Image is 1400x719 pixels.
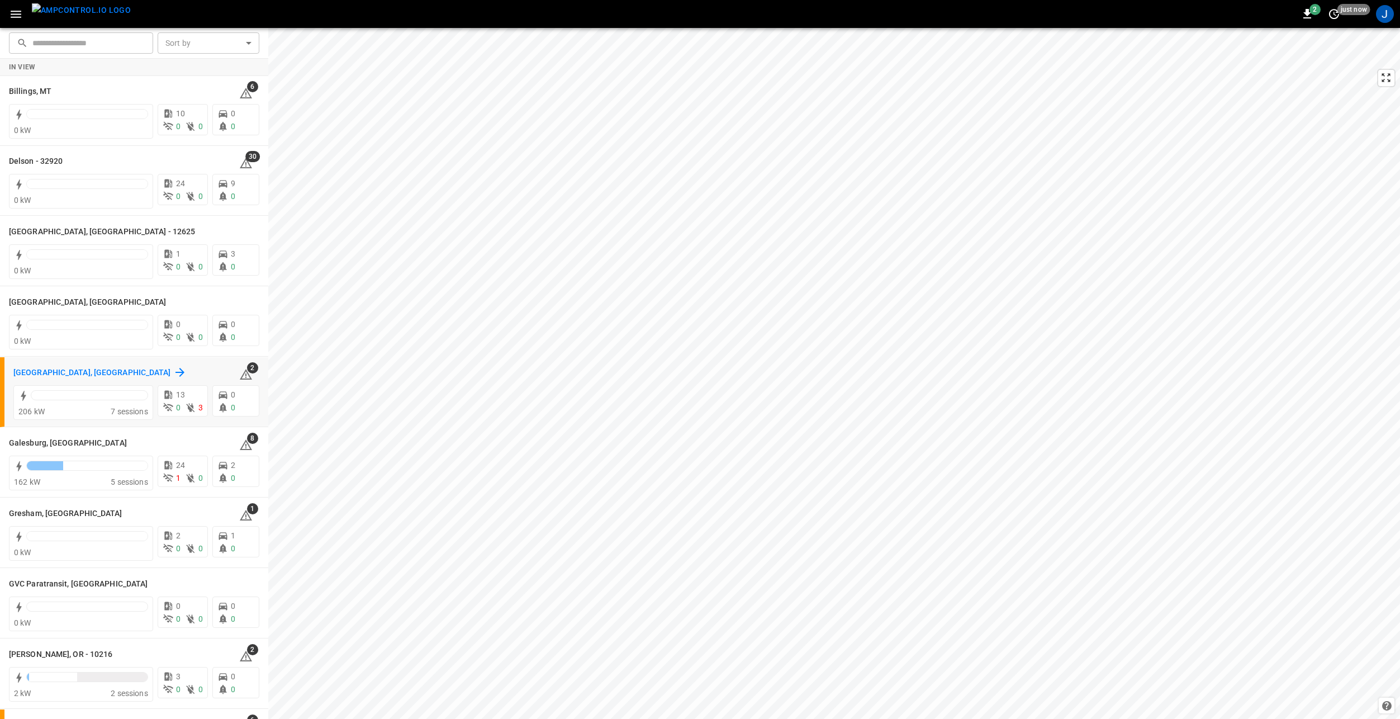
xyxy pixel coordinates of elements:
span: 0 [231,390,235,399]
span: 162 kW [14,477,40,486]
strong: In View [9,63,36,71]
span: 30 [245,151,260,162]
span: 0 [176,192,181,201]
span: 9 [231,179,235,188]
span: 0 [231,262,235,271]
h6: GVC Paratransit, NY [9,578,148,590]
span: 0 [176,544,181,553]
span: 0 [176,602,181,611]
span: 0 [176,333,181,342]
span: 0 kW [14,126,31,135]
h6: Hubbard, OR - 10216 [9,649,113,661]
span: 0 [231,544,235,553]
span: 0 kW [14,196,31,205]
span: 0 kW [14,337,31,346]
h6: Edwardsville, IL [9,296,167,309]
span: 2 kW [14,689,31,698]
span: 1 [176,249,181,258]
span: 6 [247,81,258,92]
span: 2 [247,362,258,373]
span: 3 [231,249,235,258]
span: 3 [176,672,181,681]
span: 0 [176,614,181,623]
span: 1 [247,503,258,514]
span: 7 sessions [111,407,148,416]
canvas: Map [268,28,1400,719]
h6: El Dorado Springs, MO [13,367,171,379]
button: set refresh interval [1325,5,1343,23]
span: 5 sessions [111,477,148,486]
img: ampcontrol.io logo [32,3,131,17]
span: 0 [198,333,203,342]
span: 0 [231,614,235,623]
span: 0 [198,544,203,553]
span: 0 [176,685,181,694]
span: 24 [176,179,185,188]
span: 2 [231,461,235,470]
span: 2 [176,531,181,540]
h6: East Orange, NJ - 12625 [9,226,195,238]
span: 0 [198,614,203,623]
h6: Delson - 32920 [9,155,63,168]
span: 1 [176,474,181,483]
span: 10 [176,109,185,118]
span: 2 [1309,4,1321,15]
h6: Gresham, OR [9,508,122,520]
span: 0 [231,474,235,483]
span: 0 [231,685,235,694]
span: 0 [231,602,235,611]
span: 0 [231,109,235,118]
span: 0 [231,122,235,131]
span: 0 kW [14,548,31,557]
span: just now [1337,4,1370,15]
span: 0 [176,320,181,329]
span: 0 [176,403,181,412]
span: 0 [231,192,235,201]
span: 0 [231,403,235,412]
span: 0 [231,333,235,342]
span: 0 [198,192,203,201]
h6: Billings, MT [9,86,51,98]
span: 0 [231,672,235,681]
span: 2 sessions [111,689,148,698]
span: 0 [198,262,203,271]
span: 24 [176,461,185,470]
div: profile-icon [1376,5,1394,23]
span: 0 kW [14,266,31,275]
span: 0 [198,685,203,694]
span: 0 kW [14,618,31,627]
span: 0 [176,262,181,271]
span: 2 [247,644,258,655]
span: 3 [198,403,203,412]
span: 0 [198,474,203,483]
span: 0 [198,122,203,131]
span: 206 kW [18,407,45,416]
span: 8 [247,433,258,444]
span: 13 [176,390,185,399]
h6: Galesburg, IL [9,437,127,450]
span: 0 [176,122,181,131]
span: 1 [231,531,235,540]
span: 0 [231,320,235,329]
